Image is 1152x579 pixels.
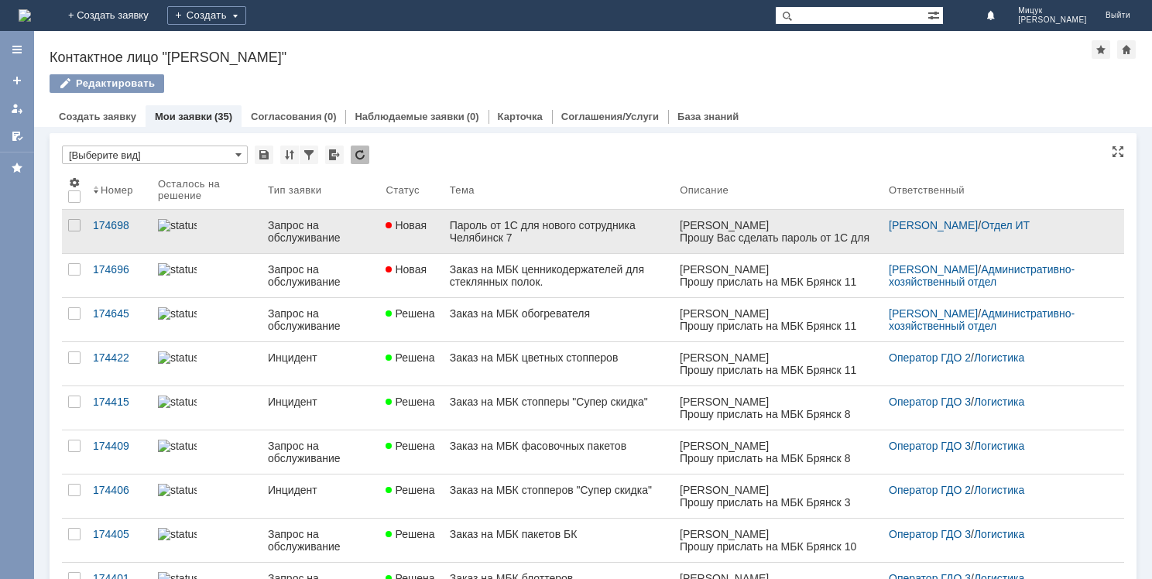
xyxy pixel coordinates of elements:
a: statusbar-100 (1).png [152,430,262,474]
span: Решена [386,351,434,364]
div: 174696 [93,263,146,276]
a: Решена [379,386,443,430]
div: Заказ на МБК цветных стопперов [450,351,668,364]
div: 174406 [93,484,146,496]
div: 174422 [93,351,146,364]
div: / [889,484,1106,496]
a: Карточка [498,111,543,122]
div: Номер [101,184,133,196]
div: / [889,263,1106,288]
img: statusbar-60 (1).png [158,484,197,496]
a: Оператор ГДО 2 [889,351,971,364]
div: На всю страницу [1112,146,1124,158]
img: statusbar-100 (1).png [158,351,197,364]
a: 174696 [87,254,152,297]
a: 174422 [87,342,152,385]
a: Запрос на обслуживание [262,210,379,253]
span: Новая [386,219,427,231]
a: 174406 [87,475,152,518]
img: statusbar-100 (1).png [158,528,197,540]
a: [PERSON_NAME] [889,263,978,276]
a: Решена [379,475,443,518]
div: / [889,528,1106,540]
a: Отдел ИТ [981,219,1030,231]
div: Запрос на обслуживание [268,219,373,244]
a: Новая [379,210,443,253]
div: Инцидент [268,396,373,408]
a: Заказ на МБК цветных стопперов [444,342,674,385]
a: Мои заявки [155,111,212,122]
a: Соглашения/Услуги [561,111,659,122]
div: (35) [214,111,232,122]
th: Статус [379,170,443,210]
a: Мои заявки [5,96,29,121]
a: Решена [379,430,443,474]
div: Добавить в избранное [1092,40,1110,59]
span: Расширенный поиск [927,7,943,22]
a: Заказ на МБК стопперы "Супер скидка" [444,386,674,430]
div: Сохранить вид [255,146,273,164]
a: Логистика [974,528,1024,540]
div: Заказ на МБК пакетов БК [450,528,668,540]
div: Описание [680,184,729,196]
a: Решена [379,298,443,341]
div: / [889,440,1106,452]
img: logo [19,9,31,22]
a: Административно-хозяйственный отдел [889,307,1075,332]
div: / [889,219,1106,231]
div: Сделать домашней страницей [1117,40,1136,59]
a: Инцидент [262,475,379,518]
div: Тип заявки [268,184,321,196]
a: Оператор ГДО 2 [889,484,971,496]
span: Настройки [68,176,81,189]
a: Запрос на обслуживание [262,430,379,474]
th: Тип заявки [262,170,379,210]
div: Заказ на МБК ценникодержателей для стеклянных полок. [450,263,668,288]
a: Административно-хозяйственный отдел [889,263,1075,288]
span: Решена [386,396,434,408]
div: Заказ на МБК стопперов "Супер скидка" [450,484,668,496]
div: (0) [324,111,337,122]
img: statusbar-100 (1).png [158,307,197,320]
a: statusbar-100 (1).png [152,254,262,297]
th: Ответственный [883,170,1112,210]
a: Решена [379,342,443,385]
a: Оператор ГДО 3 [889,528,971,540]
div: Фильтрация... [300,146,318,164]
div: Создать [167,6,246,25]
div: / [889,396,1106,408]
a: Логистика [974,440,1024,452]
a: Оператор ГДО 3 [889,440,971,452]
img: statusbar-100 (1).png [158,396,197,408]
a: statusbar-100 (1).png [152,519,262,562]
span: Мицук [1018,6,1087,15]
a: Инцидент [262,342,379,385]
a: Заказ на МБК фасовочных пакетов [444,430,674,474]
a: Логистика [974,351,1024,364]
a: Пароль от 1С для нового сотрудника Челябинск 7 [444,210,674,253]
a: statusbar-100 (1).png [152,386,262,430]
div: Экспорт списка [325,146,344,164]
a: Заказ на МБК пакетов БК [444,519,674,562]
div: 174698 [93,219,146,231]
a: 174405 [87,519,152,562]
div: Тема [450,184,475,196]
a: Решена [379,519,443,562]
a: Логистика [974,484,1024,496]
div: Сортировка... [280,146,299,164]
div: Осталось на решение [158,178,243,201]
a: 174409 [87,430,152,474]
a: Логистика [974,396,1024,408]
a: [PERSON_NAME] [889,219,978,231]
div: 174409 [93,440,146,452]
div: Запрос на обслуживание [268,440,373,464]
a: statusbar-60 (1).png [152,475,262,518]
span: Новая [386,263,427,276]
a: Заказ на МБК обогревателя [444,298,674,341]
a: Согласования [251,111,322,122]
div: Инцидент [268,351,373,364]
div: / [889,351,1106,364]
a: Заказ на МБК стопперов "Супер скидка" [444,475,674,518]
div: Запрос на обслуживание [268,263,373,288]
a: 174698 [87,210,152,253]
